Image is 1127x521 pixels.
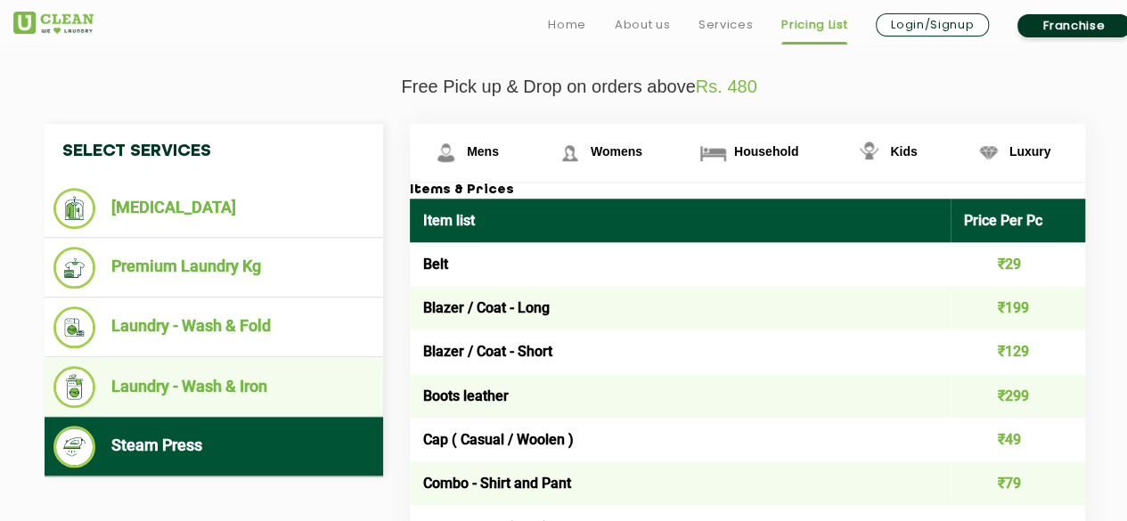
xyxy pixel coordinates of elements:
[53,306,374,348] li: Laundry - Wash & Fold
[591,144,642,159] span: Womens
[734,144,798,159] span: Household
[853,137,885,168] img: Kids
[951,242,1086,286] td: ₹29
[467,144,499,159] span: Mens
[696,77,757,96] span: Rs. 480
[410,183,1085,199] h3: Items & Prices
[53,188,374,229] li: [MEDICAL_DATA]
[781,14,847,36] a: Pricing List
[554,137,585,168] img: Womens
[951,199,1086,242] th: Price Per Pc
[410,286,951,330] td: Blazer / Coat - Long
[410,461,951,505] td: Combo - Shirt and Pant
[615,14,670,36] a: About us
[53,366,374,408] li: Laundry - Wash & Iron
[951,461,1086,505] td: ₹79
[973,137,1004,168] img: Luxury
[13,12,94,34] img: UClean Laundry and Dry Cleaning
[548,14,586,36] a: Home
[410,374,951,418] td: Boots leather
[951,330,1086,373] td: ₹129
[45,124,383,179] h4: Select Services
[53,188,95,229] img: Dry Cleaning
[53,247,95,289] img: Premium Laundry Kg
[890,144,917,159] span: Kids
[53,247,374,289] li: Premium Laundry Kg
[53,306,95,348] img: Laundry - Wash & Fold
[698,14,753,36] a: Services
[1009,144,1051,159] span: Luxury
[410,242,951,286] td: Belt
[951,286,1086,330] td: ₹199
[53,426,374,468] li: Steam Press
[410,199,951,242] th: Item list
[876,13,989,37] a: Login/Signup
[410,418,951,461] td: Cap ( Casual / Woolen )
[698,137,729,168] img: Household
[410,330,951,373] td: Blazer / Coat - Short
[951,418,1086,461] td: ₹49
[53,366,95,408] img: Laundry - Wash & Iron
[951,374,1086,418] td: ₹299
[430,137,461,168] img: Mens
[53,426,95,468] img: Steam Press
